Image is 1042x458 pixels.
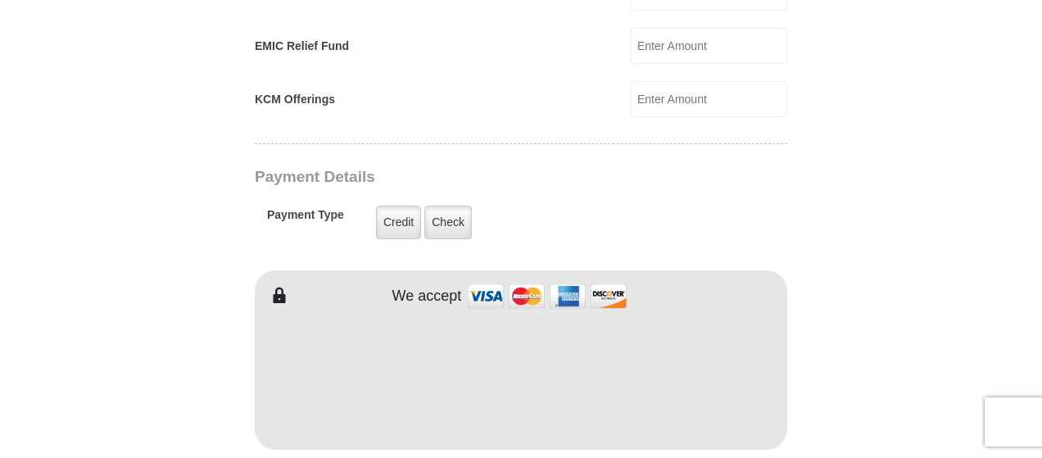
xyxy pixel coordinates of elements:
input: Enter Amount [631,81,787,117]
h3: Payment Details [255,168,673,187]
img: credit cards accepted [465,279,629,314]
label: EMIC Relief Fund [255,38,349,55]
h5: Payment Type [267,208,344,230]
label: KCM Offerings [255,91,335,108]
label: Check [424,206,472,239]
input: Enter Amount [631,28,787,64]
h4: We accept [392,288,462,306]
label: Credit [376,206,421,239]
